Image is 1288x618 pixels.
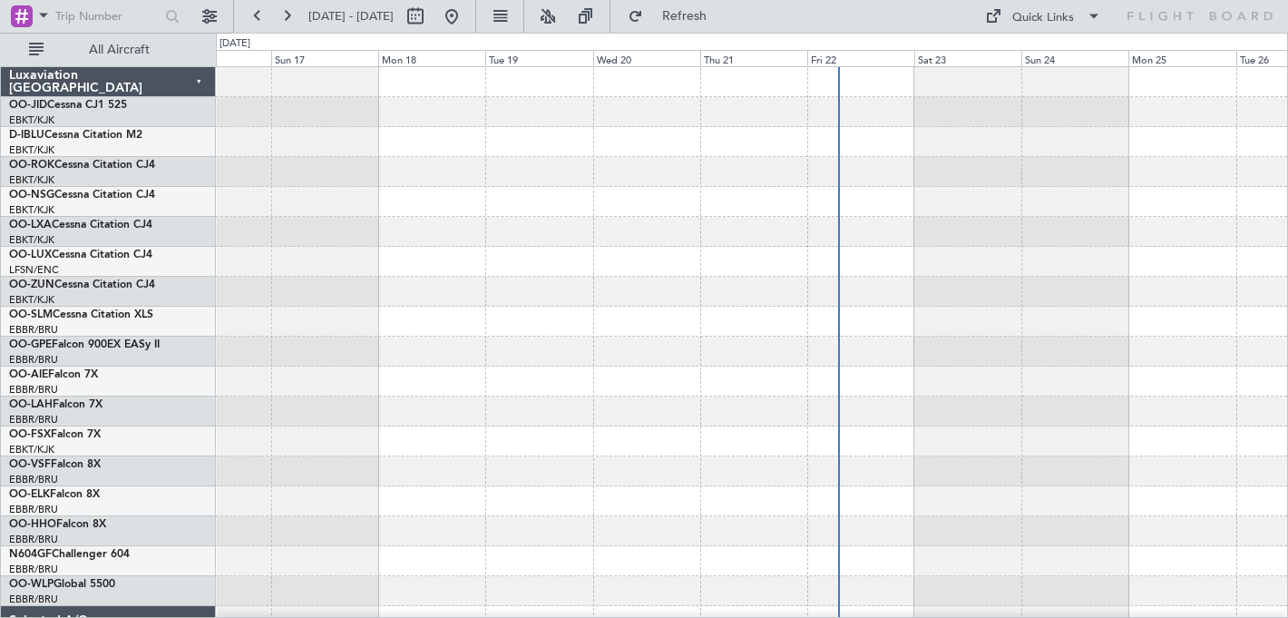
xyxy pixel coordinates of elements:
a: EBKT/KJK [9,113,54,127]
span: OO-FSX [9,429,51,440]
a: OO-FSXFalcon 7X [9,429,101,440]
input: Trip Number [55,3,160,30]
span: Refresh [647,10,723,23]
a: OO-HHOFalcon 8X [9,519,106,530]
div: Fri 22 [807,50,914,66]
a: OO-NSGCessna Citation CJ4 [9,190,155,201]
a: EBBR/BRU [9,353,58,367]
span: OO-NSG [9,190,54,201]
div: Sun 24 [1021,50,1128,66]
div: Wed 20 [593,50,700,66]
div: Sat 16 [164,50,271,66]
a: EBBR/BRU [9,563,58,576]
span: All Aircraft [47,44,191,56]
span: OO-LXA [9,220,52,231]
span: OO-ROK [9,160,54,171]
a: EBKT/KJK [9,143,54,157]
a: OO-JIDCessna CJ1 525 [9,100,127,111]
span: OO-GPE [9,339,52,350]
span: OO-SLM [9,309,53,320]
a: OO-WLPGlobal 5500 [9,579,115,590]
span: OO-WLP [9,579,54,590]
a: OO-VSFFalcon 8X [9,459,101,470]
div: Thu 21 [700,50,807,66]
div: Sat 23 [914,50,1021,66]
a: OO-LUXCessna Citation CJ4 [9,250,152,260]
a: OO-ZUNCessna Citation CJ4 [9,280,155,290]
div: Quick Links [1012,9,1074,27]
a: OO-ELKFalcon 8X [9,489,100,500]
span: OO-HHO [9,519,56,530]
div: Mon 18 [378,50,485,66]
span: OO-ELK [9,489,50,500]
span: D-IBLU [9,130,44,141]
a: EBBR/BRU [9,593,58,606]
span: [DATE] - [DATE] [308,8,394,25]
span: OO-LAH [9,399,53,410]
a: OO-AIEFalcon 7X [9,369,98,380]
button: Refresh [620,2,728,31]
a: EBBR/BRU [9,533,58,546]
a: EBKT/KJK [9,293,54,307]
a: N604GFChallenger 604 [9,549,130,560]
span: OO-JID [9,100,47,111]
a: OO-SLMCessna Citation XLS [9,309,153,320]
a: EBBR/BRU [9,413,58,427]
span: N604GF [9,549,52,560]
div: Sun 17 [271,50,378,66]
span: OO-LUX [9,250,52,260]
a: EBBR/BRU [9,473,58,486]
a: EBKT/KJK [9,233,54,247]
button: Quick Links [976,2,1110,31]
a: OO-ROKCessna Citation CJ4 [9,160,155,171]
span: OO-ZUN [9,280,54,290]
div: Tue 19 [485,50,592,66]
a: EBKT/KJK [9,173,54,187]
a: OO-GPEFalcon 900EX EASy II [9,339,160,350]
a: EBKT/KJK [9,443,54,456]
a: EBBR/BRU [9,323,58,337]
div: [DATE] [220,36,250,52]
button: All Aircraft [20,35,197,64]
a: OO-LXACessna Citation CJ4 [9,220,152,231]
a: OO-LAHFalcon 7X [9,399,102,410]
a: EBKT/KJK [9,203,54,217]
span: OO-VSF [9,459,51,470]
a: EBBR/BRU [9,383,58,397]
a: LFSN/ENC [9,263,59,277]
span: OO-AIE [9,369,48,380]
a: D-IBLUCessna Citation M2 [9,130,142,141]
div: Mon 25 [1128,50,1235,66]
a: EBBR/BRU [9,503,58,516]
